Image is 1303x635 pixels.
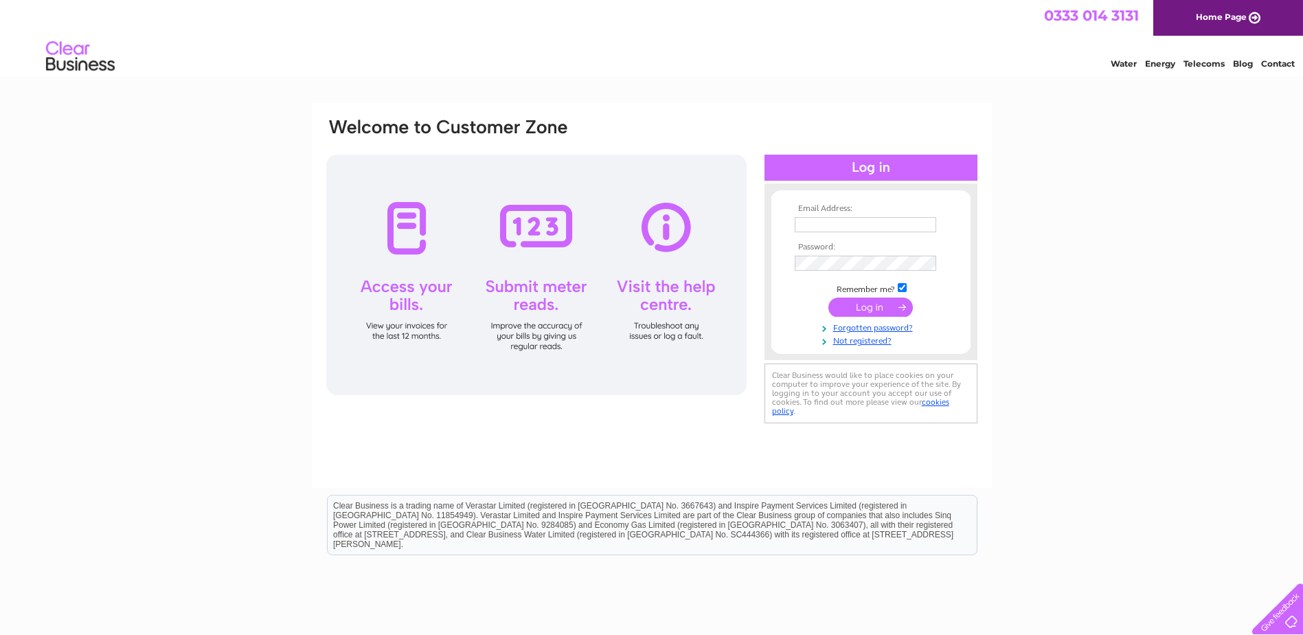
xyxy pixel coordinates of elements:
a: 0333 014 3131 [1044,7,1139,24]
div: Clear Business would like to place cookies on your computer to improve your experience of the sit... [764,364,977,423]
a: Energy [1145,58,1175,69]
a: Blog [1233,58,1253,69]
a: Not registered? [795,333,951,346]
input: Submit [828,298,913,317]
div: Clear Business is a trading name of Verastar Limited (registered in [GEOGRAPHIC_DATA] No. 3667643... [328,8,977,67]
td: Remember me? [791,281,951,295]
a: Water [1111,58,1137,69]
th: Password: [791,243,951,252]
a: Contact [1261,58,1295,69]
a: cookies policy [772,397,949,416]
a: Telecoms [1183,58,1225,69]
th: Email Address: [791,204,951,214]
a: Forgotten password? [795,320,951,333]
img: logo.png [45,36,115,78]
